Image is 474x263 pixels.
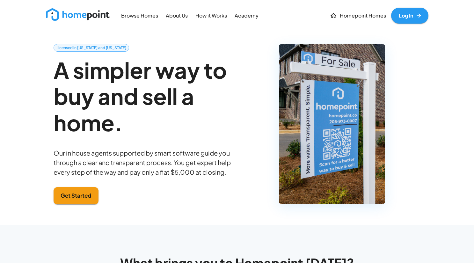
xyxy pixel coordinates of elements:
[119,8,161,23] a: Browse Homes
[54,57,231,135] h2: A simpler way to buy and sell a home.
[279,44,385,204] img: Homepoint For Sale Sign
[163,8,190,23] a: About Us
[54,187,98,204] button: Get Started
[340,12,386,19] p: Homepoint Homes
[46,8,110,21] img: new_logo_light.png
[232,8,261,23] a: Academy
[235,12,259,19] p: Academy
[166,12,188,19] p: About Us
[121,12,158,19] p: Browse Homes
[193,8,230,23] a: How it Works
[54,45,129,51] span: Licensed in [US_STATE] and [US_STATE]
[54,148,231,177] p: Our in house agents supported by smart software guide you through a clear and transparent process...
[327,8,389,24] a: Homepoint Homes
[391,8,428,24] a: Log In
[195,12,227,19] p: How it Works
